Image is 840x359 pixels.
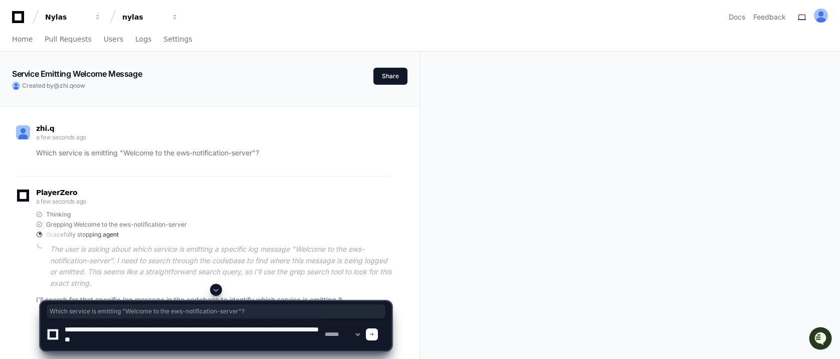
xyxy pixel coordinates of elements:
[45,12,88,22] div: Nylas
[10,10,30,30] img: PlayerZero
[36,124,55,132] span: zhi.q
[45,36,91,42] span: Pull Requests
[163,36,192,42] span: Settings
[22,82,85,90] span: Created by
[34,85,145,93] div: We're offline, but we'll be back soon!
[170,78,182,90] button: Start new chat
[104,28,123,51] a: Users
[12,28,33,51] a: Home
[36,190,77,196] span: PlayerZero
[36,133,86,141] span: a few seconds ago
[71,105,121,113] a: Powered byPylon
[54,82,60,89] span: @
[34,75,164,85] div: Start new chat
[36,147,391,159] p: Which service is emitting "Welcome to the ews-notification-server"?
[12,36,33,42] span: Home
[729,12,745,22] a: Docs
[135,28,151,51] a: Logs
[122,12,165,22] div: nylas
[104,36,123,42] span: Users
[60,82,73,89] span: zhi.q
[73,82,85,89] span: now
[12,82,20,90] img: ALV-UjXF_FX558D324nCTPCixOnUWL7Pi79n-AXF0LtLTUFllXyaPBSozokTMDONuWDGv9CtMmwoSMHi6N_U2zFCD9ocPGqEd...
[41,8,105,26] button: Nylas
[45,28,91,51] a: Pull Requests
[12,69,142,79] app-text-character-animate: Service Emitting Welcome Message
[16,125,30,139] img: ALV-UjXF_FX558D324nCTPCixOnUWL7Pi79n-AXF0LtLTUFllXyaPBSozokTMDONuWDGv9CtMmwoSMHi6N_U2zFCD9ocPGqEd...
[808,326,835,353] iframe: Open customer support
[50,307,382,315] span: Which service is emitting "Welcome to the ews-notification-server"?
[10,75,28,93] img: 1756235613930-3d25f9e4-fa56-45dd-b3ad-e072dfbd1548
[135,36,151,42] span: Logs
[373,68,407,85] button: Share
[118,8,182,26] button: nylas
[46,231,119,239] span: Gracefully stopping agent
[10,40,182,56] div: Welcome
[36,198,86,205] span: a few seconds ago
[814,9,828,23] img: ALV-UjXF_FX558D324nCTPCixOnUWL7Pi79n-AXF0LtLTUFllXyaPBSozokTMDONuWDGv9CtMmwoSMHi6N_U2zFCD9ocPGqEd...
[50,244,391,289] p: The user is asking about which service is emitting a specific log message "Welcome to the ews-not...
[46,221,187,229] span: Grepping Welcome to the ews-notification-server
[163,28,192,51] a: Settings
[753,12,786,22] button: Feedback
[100,105,121,113] span: Pylon
[46,211,71,219] span: Thinking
